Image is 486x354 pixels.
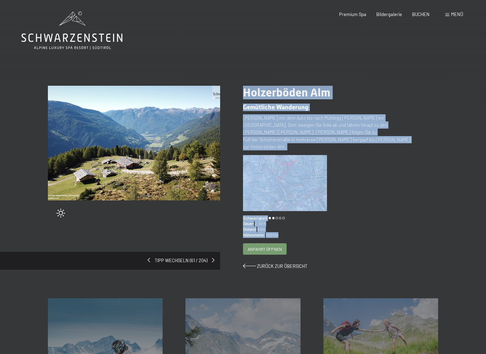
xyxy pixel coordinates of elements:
span: 8 km [256,226,265,232]
span: Schwierigkeit [243,215,267,221]
a: Premium Spa [339,11,366,17]
span: Tipp wechseln (61 / 204) [150,258,212,264]
span: Dauer [243,221,253,226]
span: Distanz [243,226,256,232]
a: BUCHEN [412,11,430,17]
span: 2:00 h [253,221,266,226]
img: Holzerböden Alm [243,155,327,211]
span: 500 hm [264,232,278,238]
span: Höhenmeter [243,232,264,238]
span: Anfahrt öffnen [248,246,282,252]
span: Menü [451,11,463,17]
a: Bildergalerie [376,11,402,17]
p: [PERSON_NAME] mit dem Auto bis nach Mühlegg [PERSON_NAME] vor [GEOGRAPHIC_DATA]. Dort zweigen Sie... [243,114,415,151]
span: Holzerböden Alm [243,86,330,99]
span: Gemütliche Wanderung [243,104,308,111]
img: Holzerböden Alm [48,86,220,200]
span: Zurück zur Übersicht [257,263,307,269]
a: Zurück zur Übersicht [243,263,307,269]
